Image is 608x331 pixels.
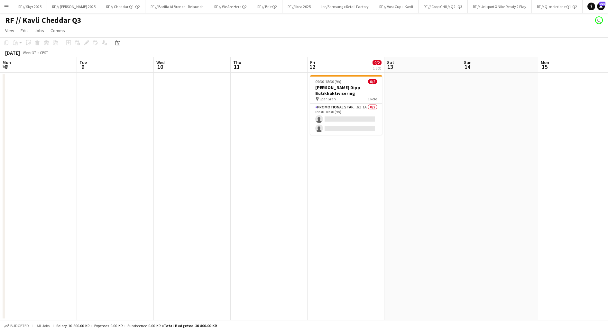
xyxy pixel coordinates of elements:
span: 10 [155,63,165,70]
span: 13 [386,63,394,70]
span: Budgeted [10,324,29,328]
span: Mon [3,60,11,65]
span: Jobs [34,28,44,33]
span: 12 [309,63,315,70]
span: Sat [387,60,394,65]
span: View [5,28,14,33]
a: Jobs [32,26,47,35]
button: Budgeted [3,322,30,329]
span: 8 [2,63,11,70]
span: 15 [540,63,549,70]
span: Spar Gran [319,97,336,101]
span: Tue [79,60,87,65]
span: Sun [464,60,472,65]
button: RF // Brie Q2 [252,0,282,13]
app-job-card: 09:30-18:30 (9h)0/2[PERSON_NAME] Dipp Butikkaktivisering Spar Gran1 RolePromotional Staffing (Pro... [310,75,382,135]
span: 1 Role [368,97,377,101]
span: 9 [78,63,87,70]
span: Thu [233,60,241,65]
button: Ice/Samsung x Retail Factory [316,0,374,13]
div: [DATE] [5,50,20,56]
button: RF // Skyr 2025 [13,0,47,13]
h1: RF // Kavli Cheddar Q3 [5,15,81,25]
button: RF // Q-meieriene Q1-Q2 [532,0,583,13]
span: 0/2 [368,79,377,84]
button: RF // We Are Hero Q2 [209,0,252,13]
span: Comms [51,28,65,33]
button: RF // Cheddar Q1-Q2 [101,0,145,13]
button: RF // Unisport X Nike Ready 2 Play [468,0,532,13]
span: 09:30-18:30 (9h) [315,79,341,84]
div: 1 Job [373,66,381,70]
span: Wed [156,60,165,65]
a: 225 [597,3,605,10]
app-user-avatar: Alexander Skeppland Hole [595,16,603,24]
button: RF // [PERSON_NAME] 2025 [47,0,101,13]
button: RF // Barilla Al Bronzo - Relaunch [145,0,209,13]
span: Mon [541,60,549,65]
span: 11 [232,63,241,70]
span: All jobs [35,323,51,328]
h3: [PERSON_NAME] Dipp Butikkaktivisering [310,85,382,96]
a: Comms [48,26,68,35]
a: View [3,26,17,35]
div: Salary 10 800.00 KR + Expenses 0.00 KR + Subsistence 0.00 KR = [56,323,217,328]
span: 0/2 [373,60,382,65]
button: RF // Coop Grill // Q2 -Q3 [419,0,468,13]
a: Edit [18,26,31,35]
app-card-role: Promotional Staffing (Promotional Staff)6I1A0/209:30-18:30 (9h) [310,104,382,135]
div: CEST [40,50,48,55]
button: RF // Ikea 2025 [282,0,316,13]
span: Fri [310,60,315,65]
span: Edit [21,28,28,33]
span: 225 [599,2,605,6]
span: Total Budgeted 10 800.00 KR [164,323,217,328]
span: 14 [463,63,472,70]
button: RF // Voss Cup + Kavli [374,0,419,13]
span: Week 37 [21,50,37,55]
